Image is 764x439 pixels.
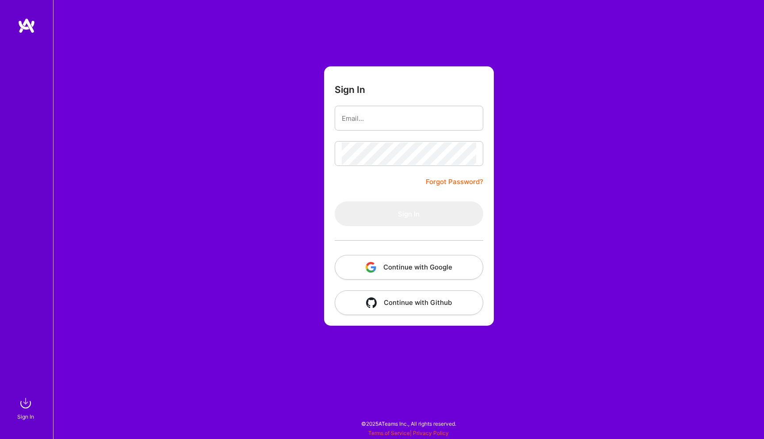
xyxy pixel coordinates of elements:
[53,412,764,435] div: © 2025 ATeams Inc., All rights reserved.
[17,412,34,421] div: Sign In
[368,430,410,436] a: Terms of Service
[366,262,376,273] img: icon
[413,430,449,436] a: Privacy Policy
[342,107,476,130] input: Email...
[335,255,483,280] button: Continue with Google
[426,177,483,187] a: Forgot Password?
[366,297,377,308] img: icon
[335,84,365,95] h3: Sign In
[368,430,449,436] span: |
[335,201,483,226] button: Sign In
[19,394,34,421] a: sign inSign In
[17,394,34,412] img: sign in
[18,18,35,34] img: logo
[335,290,483,315] button: Continue with Github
